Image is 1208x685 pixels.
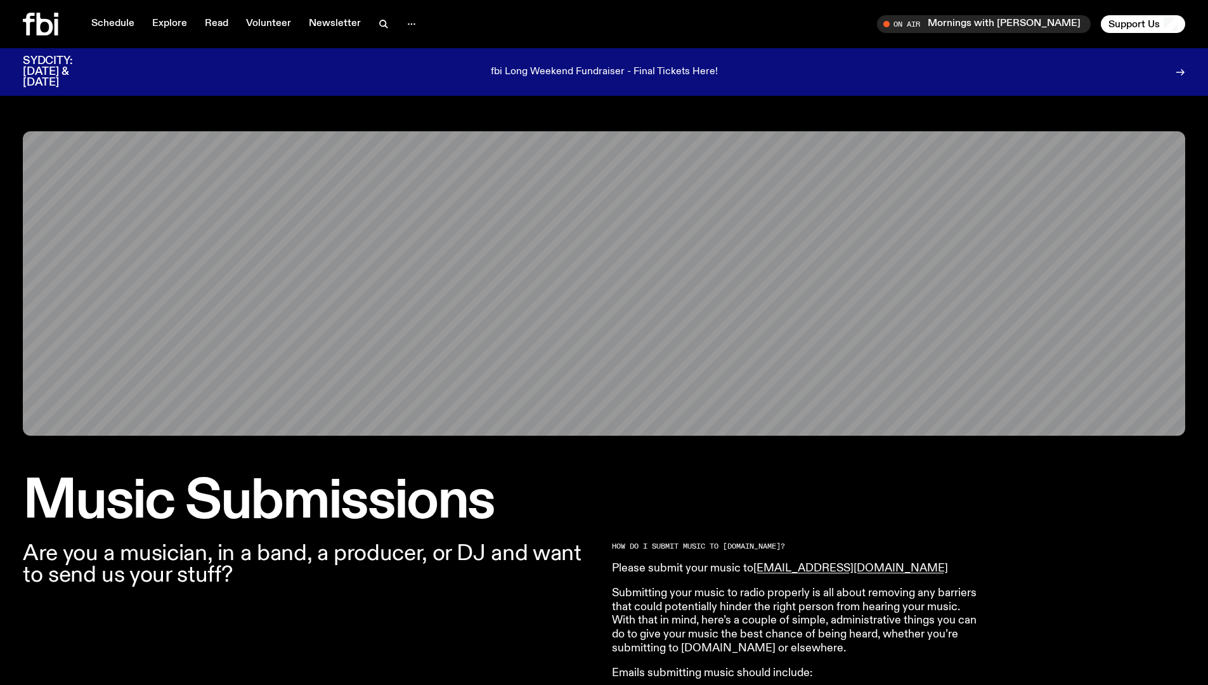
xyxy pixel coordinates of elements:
h3: SYDCITY: [DATE] & [DATE] [23,56,104,88]
h2: HOW DO I SUBMIT MUSIC TO [DOMAIN_NAME]? [612,543,977,550]
p: Are you a musician, in a band, a producer, or DJ and want to send us your stuff? [23,543,597,586]
span: Support Us [1108,18,1160,30]
a: Explore [145,15,195,33]
button: Support Us [1101,15,1185,33]
p: fbi Long Weekend Fundraiser - Final Tickets Here! [491,67,718,78]
button: On AirMornings with [PERSON_NAME] [877,15,1091,33]
a: Newsletter [301,15,368,33]
h1: Music Submissions [23,476,1185,528]
a: Read [197,15,236,33]
p: Please submit your music to [612,562,977,576]
p: Submitting your music to radio properly is all about removing any barriers that could potentially... [612,587,977,655]
a: [EMAIL_ADDRESS][DOMAIN_NAME] [753,563,948,574]
a: Volunteer [238,15,299,33]
p: Emails submitting music should include: [612,667,977,681]
a: Schedule [84,15,142,33]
